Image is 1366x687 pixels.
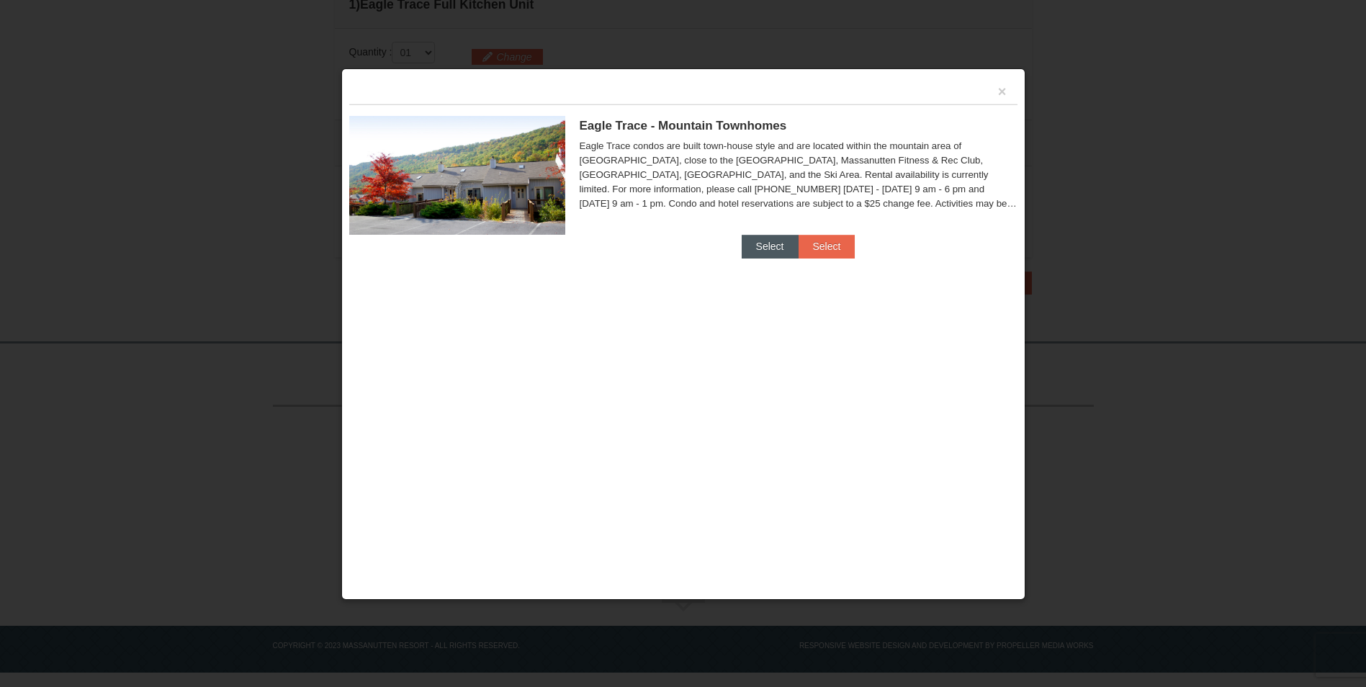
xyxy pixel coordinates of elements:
button: × [998,84,1007,99]
button: Select [799,235,855,258]
span: Eagle Trace - Mountain Townhomes [580,119,787,133]
div: Eagle Trace condos are built town-house style and are located within the mountain area of [GEOGRA... [580,139,1017,211]
img: 19218983-1-9b289e55.jpg [349,116,565,234]
button: Select [742,235,799,258]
